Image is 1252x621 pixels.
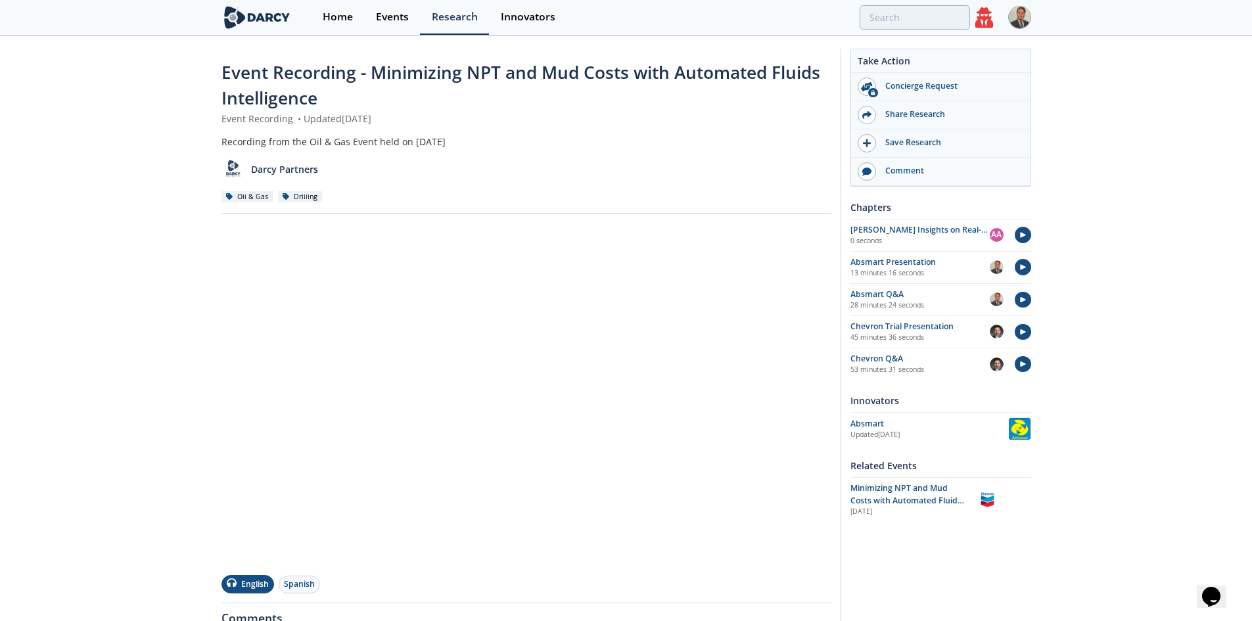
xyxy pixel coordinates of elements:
[990,357,1004,371] img: 0796ef69-b90a-4e68-ba11-5d0191a10bb8
[278,191,323,203] div: Drilling
[876,137,1023,149] div: Save Research
[850,417,1031,440] a: Absmart Updated[DATE] Absmart
[850,430,1008,440] div: Updated [DATE]
[432,12,478,22] div: Research
[279,576,320,593] button: Spanish
[221,60,820,110] span: Event Recording - Minimizing NPT and Mud Costs with Automated Fluids Intelligence
[221,223,831,566] iframe: vimeo
[850,454,1031,477] div: Related Events
[860,5,970,30] input: Advanced Search
[850,482,1031,517] a: Minimizing NPT and Mud Costs with Automated Fluids Intelligence [DATE] Chevron
[221,135,831,149] div: Recording from the Oil & Gas Event held on [DATE]
[876,80,1023,92] div: Concierge Request
[850,196,1031,219] div: Chapters
[850,482,964,518] span: Minimizing NPT and Mud Costs with Automated Fluids Intelligence
[1197,568,1239,608] iframe: chat widget
[221,6,293,29] img: logo-wide.svg
[1015,324,1031,340] img: play-chapters.svg
[876,108,1023,120] div: Share Research
[221,112,831,126] div: Event Recording Updated [DATE]
[1008,417,1031,440] img: Absmart
[850,507,967,517] div: [DATE]
[1015,227,1031,243] img: play-chapters.svg
[850,224,990,236] div: [PERSON_NAME] Insights on Real-time fluid monitoring
[1015,292,1031,308] img: play-chapters.svg
[876,165,1023,177] div: Comment
[850,365,990,375] p: 53 minutes 31 seconds
[990,292,1004,306] img: f391ab45-d698-4384-b787-576124f63af6
[990,260,1004,274] img: f391ab45-d698-4384-b787-576124f63af6
[990,325,1004,338] img: 0796ef69-b90a-4e68-ba11-5d0191a10bb8
[501,12,555,22] div: Innovators
[990,228,1004,242] div: AA
[850,333,990,343] p: 45 minutes 36 seconds
[850,256,990,268] div: Absmart Presentation
[850,389,1031,412] div: Innovators
[850,353,990,365] div: Chevron Q&A
[850,300,990,311] p: 28 minutes 24 seconds
[850,236,990,246] p: 0 seconds
[1008,6,1031,29] img: Profile
[221,191,273,203] div: Oil & Gas
[376,12,409,22] div: Events
[976,488,999,511] img: Chevron
[851,54,1031,73] div: Take Action
[1015,259,1031,275] img: play-chapters.svg
[850,321,990,333] div: Chevron Trial Presentation
[296,112,304,125] span: •
[323,12,353,22] div: Home
[251,162,318,176] p: Darcy Partners
[850,418,1008,430] div: Absmart
[221,575,274,593] button: English
[1015,356,1031,373] img: play-chapters.svg
[850,268,990,279] p: 13 minutes 16 seconds
[850,288,990,300] div: Absmart Q&A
